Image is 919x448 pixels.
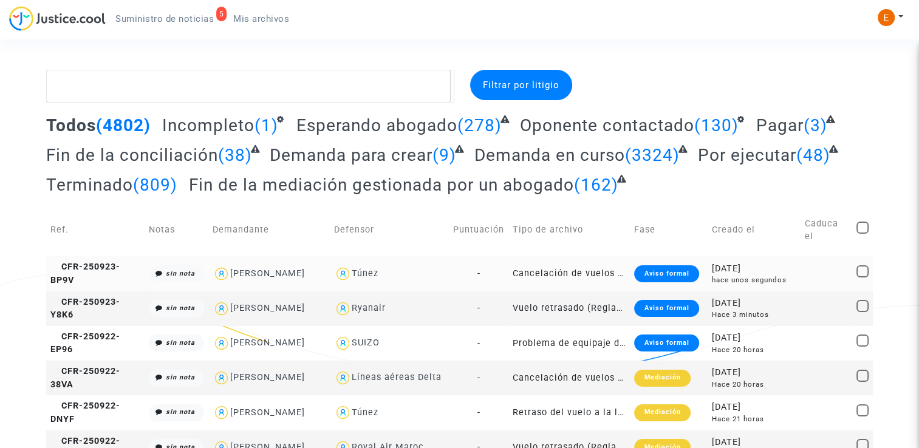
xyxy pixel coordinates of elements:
[483,80,559,90] font: Filtrar por litigio
[352,372,442,382] div: Líneas aéreas Delta
[352,338,380,348] div: SUIZO
[712,379,796,390] div: Hace 20 horas
[519,115,694,135] span: Oponente contactado
[574,175,618,195] span: (162)
[477,338,480,348] span: -
[508,326,630,361] td: Problema de equipaje durante un vuelo
[213,265,230,283] img: icon-user.svg
[477,268,480,279] span: -
[449,204,508,256] td: Puntuación
[50,262,120,285] font: CFR-250923-BP9V
[352,303,386,313] div: Ryanair
[46,115,96,135] span: Todos
[712,310,796,320] div: Hace 3 minutos
[477,373,480,383] span: -
[508,204,630,256] td: Tipo de archivo
[230,407,305,418] div: [PERSON_NAME]
[230,303,305,313] div: [PERSON_NAME]
[630,204,707,256] td: Fase
[145,204,209,256] td: Notas
[508,395,630,430] td: Retraso del vuelo a la llegada (fuera de la UE - Convenio de [GEOGRAPHIC_DATA])
[625,145,680,165] span: (3324)
[216,7,227,21] div: 5
[334,404,352,421] img: icon-user.svg
[106,10,224,28] a: 5Suministro de noticias
[230,338,305,348] div: [PERSON_NAME]
[801,204,852,256] td: Caduca el
[213,300,230,317] img: icon-user.svg
[477,407,480,418] span: -
[634,334,699,351] div: Aviso formal
[477,303,480,313] span: -
[712,262,796,276] div: [DATE]
[166,408,195,416] i: sin nota
[508,291,630,326] td: Vuelo retrasado (Reglamento CE 261/2004)
[224,10,299,28] a: Mis archivos
[213,334,230,352] img: icon-user.svg
[634,370,690,387] div: Mediación
[756,115,804,135] span: Pagar
[712,331,796,345] div: [DATE]
[255,115,278,135] span: (1)
[213,404,230,421] img: icon-user.svg
[218,145,252,165] span: (38)
[352,268,378,279] div: Túnez
[115,13,214,24] span: Suministro de noticias
[712,366,796,379] div: [DATE]
[634,300,699,317] div: Aviso formal
[166,270,195,277] i: sin nota
[50,331,120,355] font: CFR-250922-EP96
[96,115,151,135] span: (4802)
[50,297,120,321] font: CFR-250923-Y8K6
[334,369,352,387] img: icon-user.svg
[296,115,457,135] span: Esperando abogado
[694,115,738,135] span: (130)
[213,369,230,387] img: icon-user.svg
[457,115,502,135] span: (278)
[432,145,456,165] span: (9)
[330,204,449,256] td: Defensor
[697,145,796,165] span: Por ejecutar
[474,145,625,165] span: Demanda en curso
[878,9,895,26] img: ACg8ocIeiFvHKe4dA5oeRFd_CiCnuxWUEc1A2wYhRJE3TTWt=s96-c
[804,115,827,135] span: (3)
[189,175,574,195] span: Fin de la mediación gestionada por un abogado
[712,275,796,285] div: hace unos segundos
[46,175,133,195] span: Terminado
[208,204,330,256] td: Demandante
[166,339,195,347] i: sin nota
[334,334,352,352] img: icon-user.svg
[712,401,796,414] div: [DATE]
[634,404,690,421] div: Mediación
[233,13,289,24] span: Mis archivos
[508,256,630,291] td: Cancelación de vuelos (fuera de la UE - Convenio de [GEOGRAPHIC_DATA])
[166,373,195,381] i: sin nota
[352,407,378,418] div: Túnez
[50,366,120,390] font: CFR-250922-38VA
[166,304,195,312] i: sin nota
[634,265,699,282] div: Aviso formal
[334,265,352,283] img: icon-user.svg
[230,268,305,279] div: [PERSON_NAME]
[9,6,106,31] img: jc-logo.svg
[508,361,630,395] td: Cancelación de vuelos (fuera de la UE - Convenio de [GEOGRAPHIC_DATA])
[712,297,796,310] div: [DATE]
[133,175,177,195] span: (809)
[708,204,801,256] td: Creado el
[46,145,218,165] span: Fin de la conciliación
[712,345,796,355] div: Hace 20 horas
[230,372,305,382] div: [PERSON_NAME]
[270,145,432,165] span: Demanda para crear
[46,204,145,256] td: Ref.
[796,145,830,165] span: (48)
[50,401,120,424] font: CFR-250922-DNYF
[712,414,796,424] div: Hace 21 horas
[162,115,255,135] span: Incompleto
[334,300,352,317] img: icon-user.svg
